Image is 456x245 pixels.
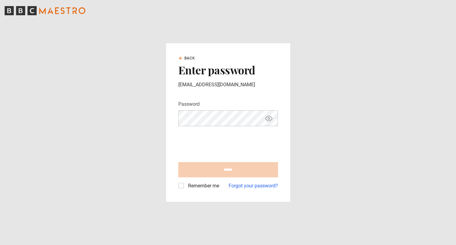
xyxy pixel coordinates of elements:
span: Back [184,55,195,61]
p: [EMAIL_ADDRESS][DOMAIN_NAME] [178,81,278,88]
a: Back [178,55,195,61]
button: Show password [264,113,274,124]
iframe: reCAPTCHA [178,131,271,155]
label: Remember me [186,182,219,190]
a: Forgot your password? [229,182,278,190]
svg: BBC Maestro [5,6,85,15]
h2: Enter password [178,63,278,76]
label: Password [178,101,200,108]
